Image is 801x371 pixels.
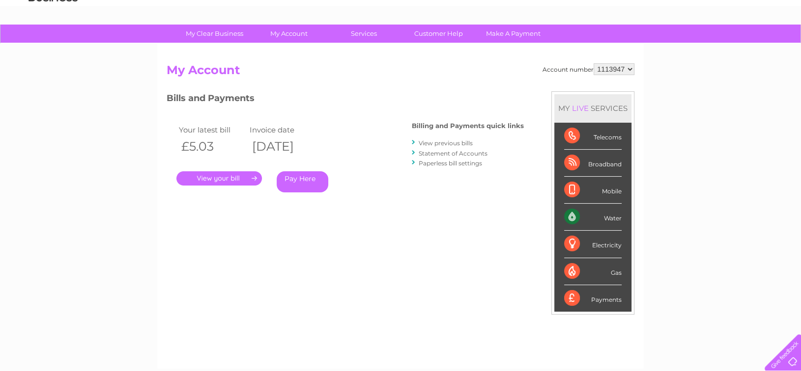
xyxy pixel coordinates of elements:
[715,42,730,49] a: Blog
[473,25,554,43] a: Make A Payment
[564,177,622,204] div: Mobile
[628,42,647,49] a: Water
[419,139,473,147] a: View previous bills
[323,25,404,43] a: Services
[736,42,760,49] a: Contact
[419,159,482,167] a: Paperless bill settings
[247,123,318,136] td: Invoice date
[176,136,247,157] th: £5.03
[564,231,622,258] div: Electricity
[174,25,255,43] a: My Clear Business
[176,171,262,185] a: .
[419,150,487,157] a: Statement of Accounts
[564,258,622,285] div: Gas
[564,150,622,177] div: Broadband
[769,42,792,49] a: Log out
[412,122,524,130] h4: Billing and Payments quick links
[247,136,318,157] th: [DATE]
[564,123,622,150] div: Telecoms
[680,42,710,49] a: Telecoms
[564,204,622,231] div: Water
[564,285,622,312] div: Payments
[570,104,591,113] div: LIVE
[167,91,524,108] h3: Bills and Payments
[398,25,479,43] a: Customer Help
[653,42,674,49] a: Energy
[167,63,634,82] h2: My Account
[28,26,78,55] img: logo.png
[277,171,328,192] a: Pay Here
[249,25,330,43] a: My Account
[554,94,631,122] div: MY SERVICES
[543,63,634,75] div: Account number
[616,5,684,17] a: 0333 014 3131
[176,123,247,136] td: Your latest bill
[169,5,633,48] div: Clear Business is a trading name of Verastar Limited (registered in [GEOGRAPHIC_DATA] No. 3667643...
